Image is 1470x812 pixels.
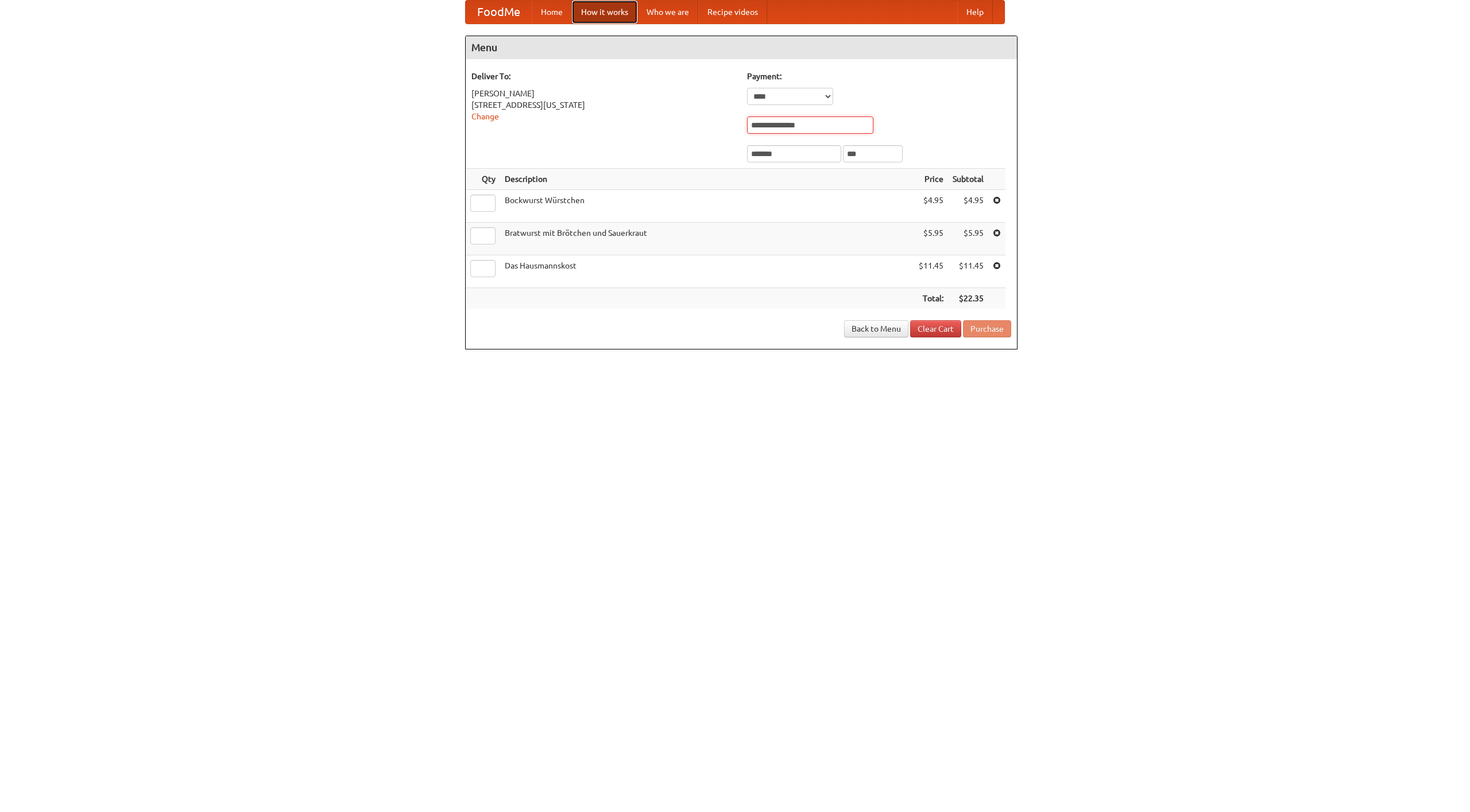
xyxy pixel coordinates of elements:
[914,190,948,223] td: $4.95
[948,190,988,223] td: $4.95
[698,1,767,24] a: Recipe videos
[910,320,961,337] a: Clear Cart
[957,1,993,24] a: Help
[948,223,988,255] td: $5.95
[471,99,736,111] div: [STREET_ADDRESS][US_STATE]
[500,223,914,255] td: Bratwurst mit Brötchen und Sauerkraut
[500,190,914,223] td: Bockwurst Würstchen
[471,112,499,121] a: Change
[844,320,908,337] a: Back to Menu
[948,169,988,190] th: Subtotal
[471,88,736,99] div: [PERSON_NAME]
[532,1,572,24] a: Home
[914,223,948,255] td: $5.95
[914,255,948,288] td: $11.45
[948,288,988,309] th: $22.35
[466,36,1017,59] h4: Menu
[914,169,948,190] th: Price
[500,255,914,288] td: Das Hausmannskost
[471,71,736,82] h5: Deliver To:
[466,1,532,24] a: FoodMe
[466,169,500,190] th: Qty
[500,169,914,190] th: Description
[963,320,1011,337] button: Purchase
[914,288,948,309] th: Total:
[572,1,637,24] a: How it works
[747,71,1011,82] h5: Payment:
[637,1,698,24] a: Who we are
[948,255,988,288] td: $11.45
